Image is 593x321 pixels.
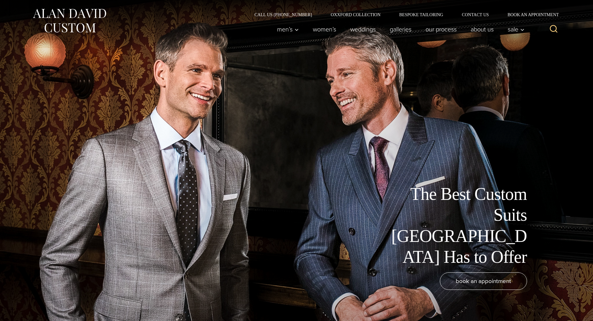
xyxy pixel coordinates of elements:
[508,26,525,32] span: Sale
[387,184,527,267] h1: The Best Custom Suits [GEOGRAPHIC_DATA] Has to Offer
[343,23,383,35] a: weddings
[440,272,527,290] a: book an appointment
[464,23,501,35] a: About Us
[456,276,511,286] span: book an appointment
[277,26,299,32] span: Men’s
[245,12,322,17] a: Call Us [PHONE_NUMBER]
[321,12,390,17] a: Oxxford Collection
[498,12,561,17] a: Book an Appointment
[390,12,452,17] a: Bespoke Tailoring
[453,12,498,17] a: Contact Us
[418,23,464,35] a: Our Process
[383,23,418,35] a: Galleries
[306,23,343,35] a: Women’s
[32,7,107,35] img: Alan David Custom
[546,22,561,37] button: View Search Form
[270,23,528,35] nav: Primary Navigation
[245,12,561,17] nav: Secondary Navigation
